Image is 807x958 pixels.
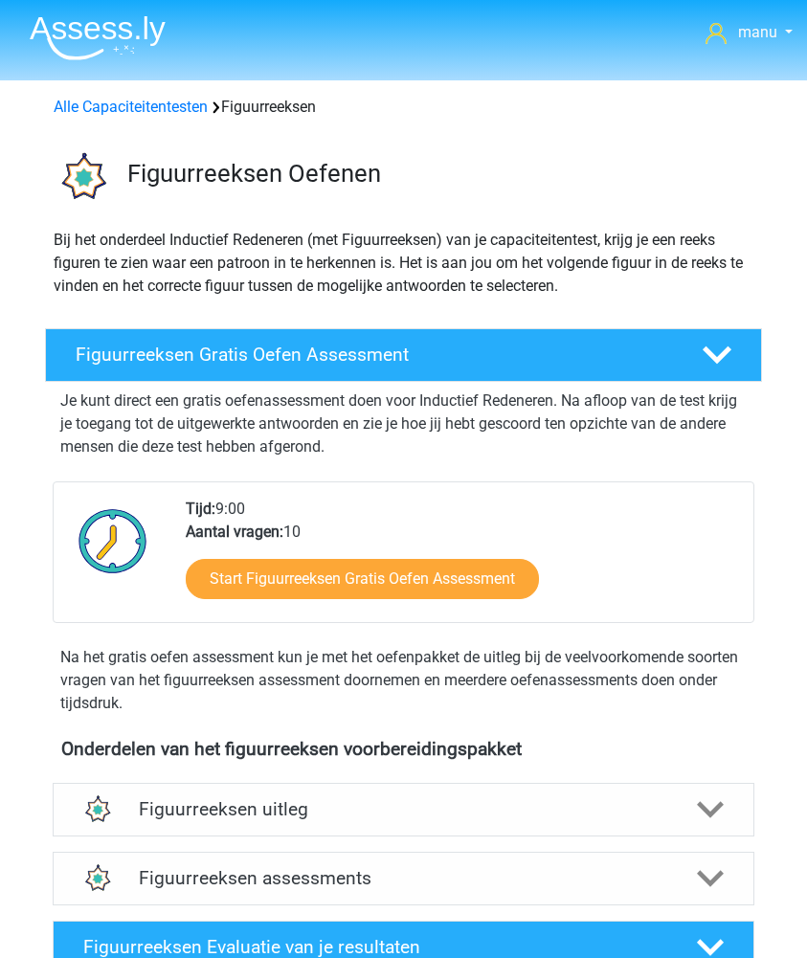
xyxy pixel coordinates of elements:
a: Start Figuurreeksen Gratis Oefen Assessment [186,559,539,599]
a: manu [706,21,793,44]
a: Alle Capaciteitentesten [54,98,208,116]
img: figuurreeksen assessments [77,858,117,899]
span: manu [738,23,777,41]
a: assessments Figuurreeksen assessments [45,852,762,905]
h4: Figuurreeksen uitleg [139,798,668,820]
img: figuurreeksen uitleg [77,790,117,830]
a: Figuurreeksen Gratis Oefen Assessment [37,328,770,382]
img: figuurreeksen [46,142,118,213]
b: Aantal vragen: [186,523,283,541]
h4: Figuurreeksen Gratis Oefen Assessment [76,344,674,366]
h4: Onderdelen van het figuurreeksen voorbereidingspakket [61,738,746,760]
b: Tijd: [186,500,215,518]
p: Je kunt direct een gratis oefenassessment doen voor Inductief Redeneren. Na afloop van de test kr... [60,390,747,458]
h4: Figuurreeksen assessments [139,867,668,889]
h4: Figuurreeksen Evaluatie van je resultaten [83,936,668,958]
div: Na het gratis oefen assessment kun je met het oefenpakket de uitleg bij de veelvoorkomende soorte... [53,646,754,715]
h3: Figuurreeksen Oefenen [127,159,747,189]
div: 9:00 10 [171,498,753,622]
p: Bij het onderdeel Inductief Redeneren (met Figuurreeksen) van je capaciteitentest, krijg je een r... [54,229,753,298]
a: uitleg Figuurreeksen uitleg [45,783,762,836]
img: Klok [69,498,157,585]
img: Assessly [30,15,166,60]
div: Figuurreeksen [46,96,761,119]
